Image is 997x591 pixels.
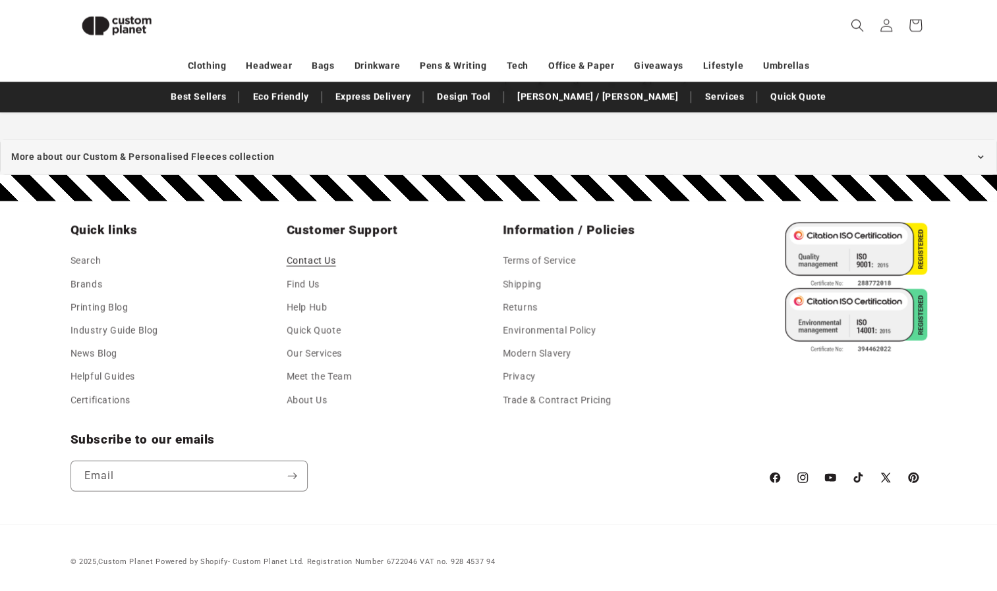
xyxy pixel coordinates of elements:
[420,55,486,78] a: Pens & Writing
[763,55,809,78] a: Umbrellas
[506,55,528,78] a: Tech
[329,86,418,109] a: Express Delivery
[278,461,307,492] button: Subscribe
[511,86,685,109] a: [PERSON_NAME] / [PERSON_NAME]
[634,55,683,78] a: Giveaways
[287,273,320,296] a: Find Us
[188,55,227,78] a: Clothing
[355,55,400,78] a: Drinkware
[71,222,279,238] h2: Quick links
[287,253,336,272] a: Contact Us
[503,342,571,365] a: Modern Slavery
[777,449,997,591] iframe: Chat Widget
[71,253,101,272] a: Search
[548,55,614,78] a: Office & Paper
[71,365,135,388] a: Helpful Guides
[164,86,233,109] a: Best Sellers
[503,253,576,272] a: Terms of Service
[246,86,315,109] a: Eco Friendly
[785,288,927,354] img: ISO 14001 Certified
[71,432,755,448] h2: Subscribe to our emails
[71,5,163,47] img: Custom Planet
[312,55,334,78] a: Bags
[71,319,158,342] a: Industry Guide Blog
[287,365,352,388] a: Meet the Team
[503,365,536,388] a: Privacy
[156,557,495,566] small: - Custom Planet Ltd. Registration Number 6722046 VAT no. 928 4537 94
[71,557,154,566] small: © 2025,
[71,296,128,319] a: Printing Blog
[287,389,328,412] a: About Us
[246,55,292,78] a: Headwear
[71,342,117,365] a: News Blog
[503,296,538,319] a: Returns
[430,86,498,109] a: Design Tool
[98,557,153,566] a: Custom Planet
[287,342,342,365] a: Our Services
[703,55,743,78] a: Lifestyle
[698,86,751,109] a: Services
[287,319,341,342] a: Quick Quote
[503,389,612,412] a: Trade & Contract Pricing
[764,86,833,109] a: Quick Quote
[71,273,103,296] a: Brands
[503,273,542,296] a: Shipping
[503,222,711,238] h2: Information / Policies
[287,296,328,319] a: Help Hub
[785,222,927,288] img: ISO 9001 Certified
[287,222,495,238] h2: Customer Support
[843,11,872,40] summary: Search
[156,557,228,566] a: Powered by Shopify
[11,149,275,165] span: More about our Custom & Personalised Fleeces collection
[71,389,130,412] a: Certifications
[503,319,596,342] a: Environmental Policy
